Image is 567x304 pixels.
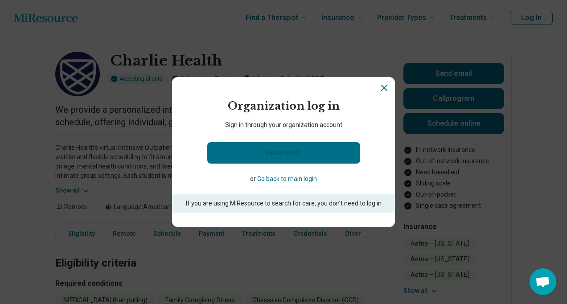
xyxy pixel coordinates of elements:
button: Close [379,82,390,93]
p: or [177,174,390,184]
h2: Organization log in [172,99,395,114]
button: Go back to main login [257,174,317,184]
section: Login Dialog [172,77,395,227]
p: If you are using MiResource to search for care, you don’t need to log in [172,194,395,213]
p: Sign in through your organization account [172,120,395,130]
a: Duke NetID [207,142,360,164]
